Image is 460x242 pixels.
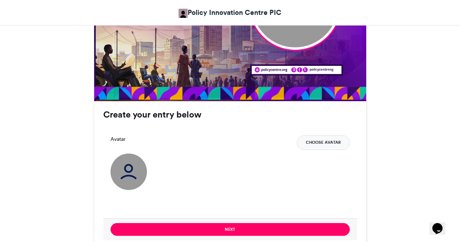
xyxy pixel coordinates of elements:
iframe: chat widget [429,213,453,235]
img: Policy Innovation Centre PIC [179,9,188,18]
h3: Create your entry below [103,110,357,119]
button: Choose Avatar [297,135,350,150]
a: Policy Innovation Centre PIC [179,7,281,18]
button: Next [111,223,350,236]
img: user_circle.png [111,154,147,190]
label: Avatar [111,135,125,143]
